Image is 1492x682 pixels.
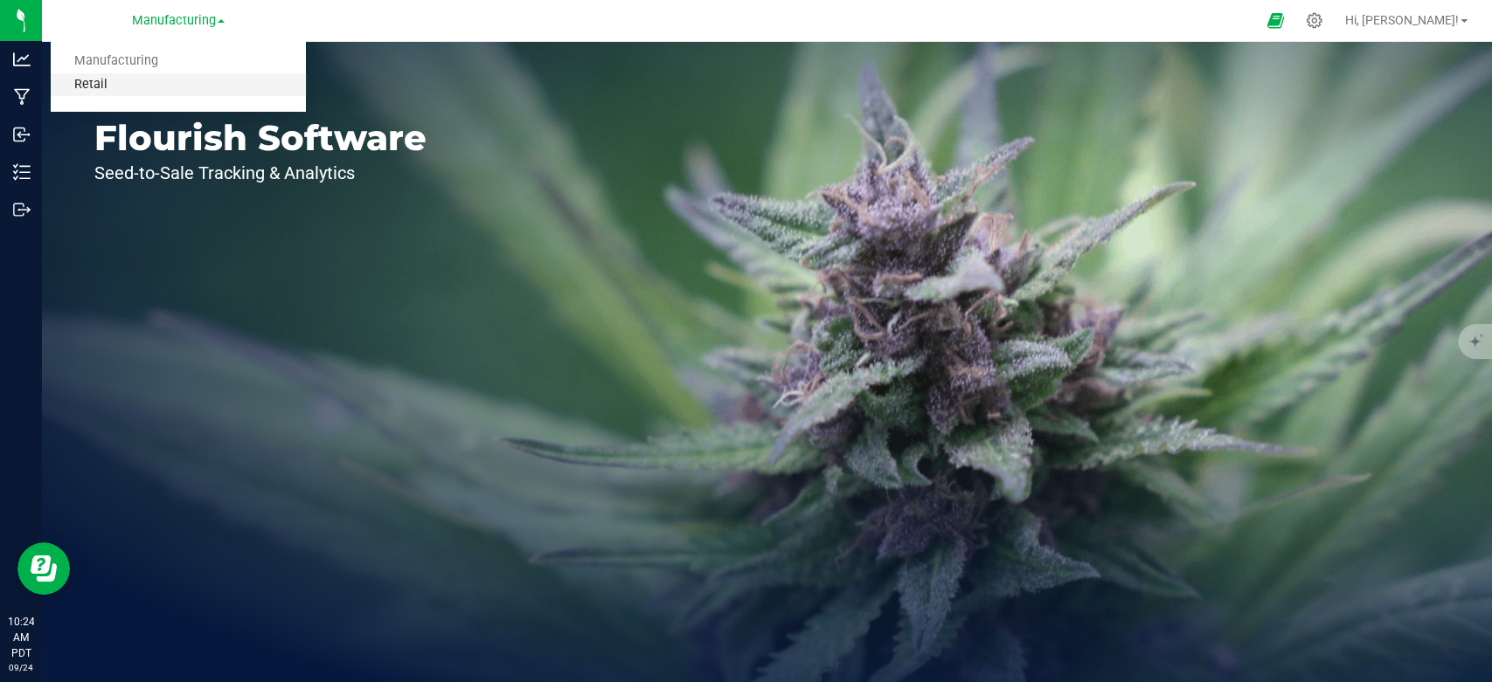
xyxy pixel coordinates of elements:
[1255,3,1294,38] span: Open Ecommerce Menu
[51,73,306,97] a: Retail
[94,164,427,182] p: Seed-to-Sale Tracking & Analytics
[8,614,34,661] p: 10:24 AM PDT
[132,13,216,28] span: Manufacturing
[13,88,31,106] inline-svg: Manufacturing
[13,126,31,143] inline-svg: Inbound
[13,201,31,218] inline-svg: Outbound
[94,121,427,155] p: Flourish Software
[13,51,31,68] inline-svg: Analytics
[13,163,31,181] inline-svg: Inventory
[1303,12,1325,29] div: Manage settings
[51,50,306,73] a: Manufacturing
[1345,13,1459,27] span: Hi, [PERSON_NAME]!
[8,661,34,674] p: 09/24
[17,542,70,595] iframe: Resource center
